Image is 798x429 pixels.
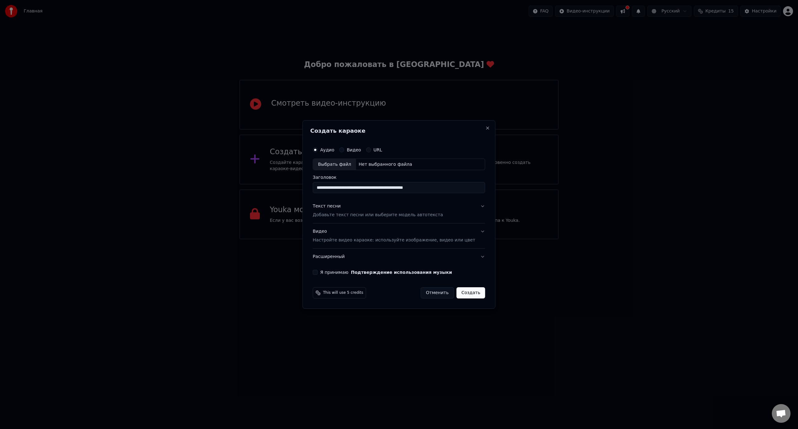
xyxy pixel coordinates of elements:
[421,287,454,298] button: Отменить
[313,229,475,244] div: Видео
[320,148,334,152] label: Аудио
[313,203,341,210] div: Текст песни
[347,148,361,152] label: Видео
[313,159,356,170] div: Выбрать файл
[373,148,382,152] label: URL
[320,270,452,274] label: Я принимаю
[351,270,452,274] button: Я принимаю
[456,287,485,298] button: Создать
[313,237,475,243] p: Настройте видео караоке: используйте изображение, видео или цвет
[310,128,488,134] h2: Создать караоке
[356,161,415,168] div: Нет выбранного файла
[313,198,485,223] button: Текст песниДобавьте текст песни или выберите модель автотекста
[323,290,363,295] span: This will use 5 credits
[313,212,443,218] p: Добавьте текст песни или выберите модель автотекста
[313,249,485,265] button: Расширенный
[313,175,485,180] label: Заголовок
[313,224,485,249] button: ВидеоНастройте видео караоке: используйте изображение, видео или цвет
